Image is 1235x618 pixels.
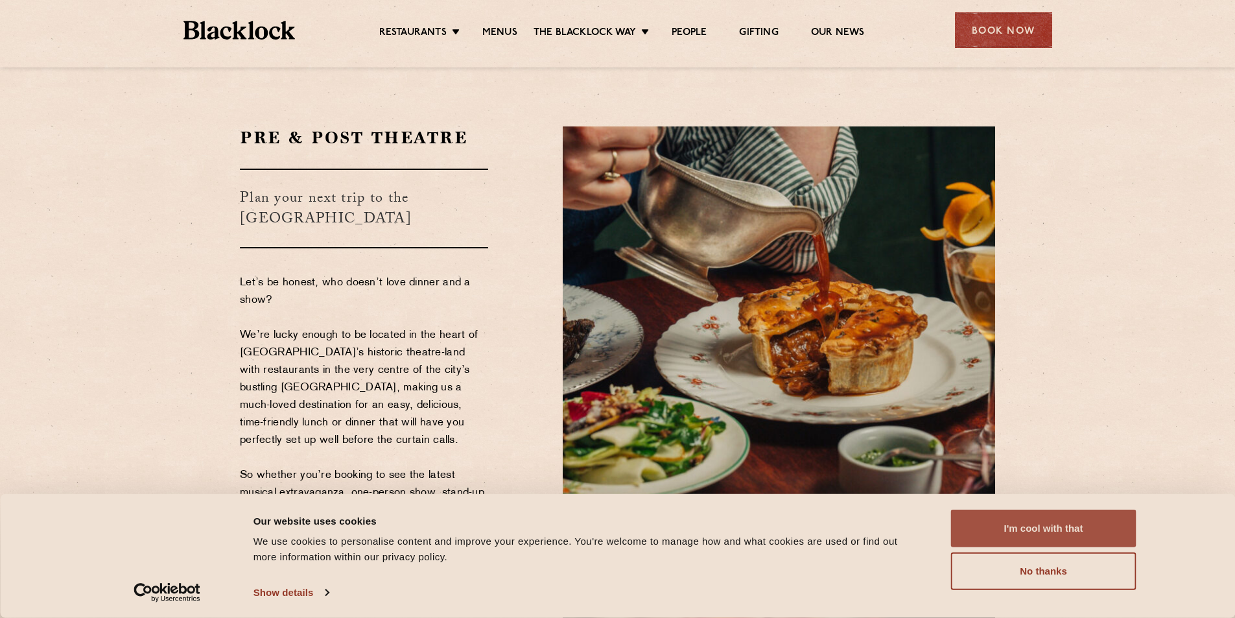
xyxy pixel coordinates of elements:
[672,27,707,41] a: People
[482,27,517,41] a: Menus
[240,274,488,607] p: Let’s be honest, who doesn’t love dinner and a show? We’re lucky enough to be located in the hear...
[955,12,1052,48] div: Book Now
[951,510,1136,547] button: I'm cool with that
[379,27,447,41] a: Restaurants
[110,583,224,602] a: Usercentrics Cookiebot - opens in a new window
[739,27,778,41] a: Gifting
[253,534,922,565] div: We use cookies to personalise content and improve your experience. You're welcome to manage how a...
[183,21,296,40] img: BL_Textured_Logo-footer-cropped.svg
[240,126,488,149] h2: Pre & Post Theatre
[253,513,922,529] div: Our website uses cookies
[951,553,1136,590] button: No thanks
[811,27,865,41] a: Our News
[534,27,636,41] a: The Blacklock Way
[253,583,329,602] a: Show details
[240,169,488,248] h3: Plan your next trip to the [GEOGRAPHIC_DATA]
